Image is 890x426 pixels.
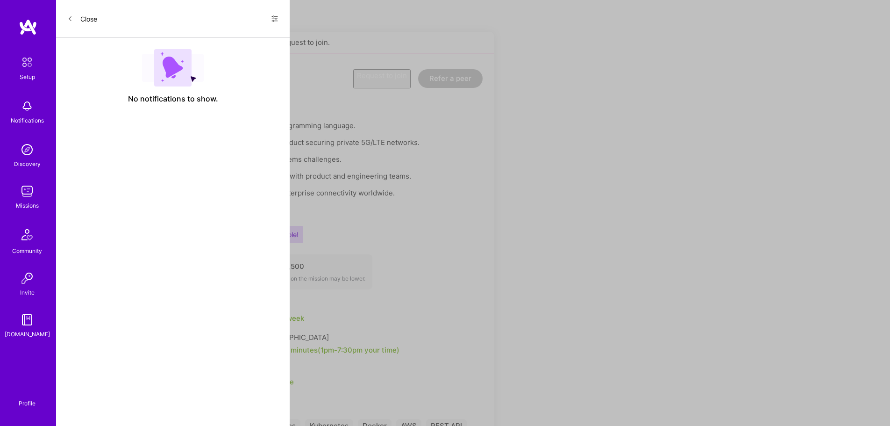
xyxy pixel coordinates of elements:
[15,389,39,407] a: Profile
[11,116,44,125] div: Notifications
[12,246,42,256] div: Community
[18,269,36,288] img: Invite
[16,201,39,210] div: Missions
[19,398,36,407] div: Profile
[142,49,204,87] img: empty
[67,11,97,26] button: Close
[5,329,50,339] div: [DOMAIN_NAME]
[19,19,37,36] img: logo
[16,224,38,246] img: Community
[18,182,36,201] img: teamwork
[18,140,36,159] img: discovery
[14,159,41,169] div: Discovery
[18,310,36,329] img: guide book
[17,52,37,72] img: setup
[20,288,35,297] div: Invite
[18,97,36,116] img: bell
[128,94,218,104] span: No notifications to show.
[20,72,35,82] div: Setup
